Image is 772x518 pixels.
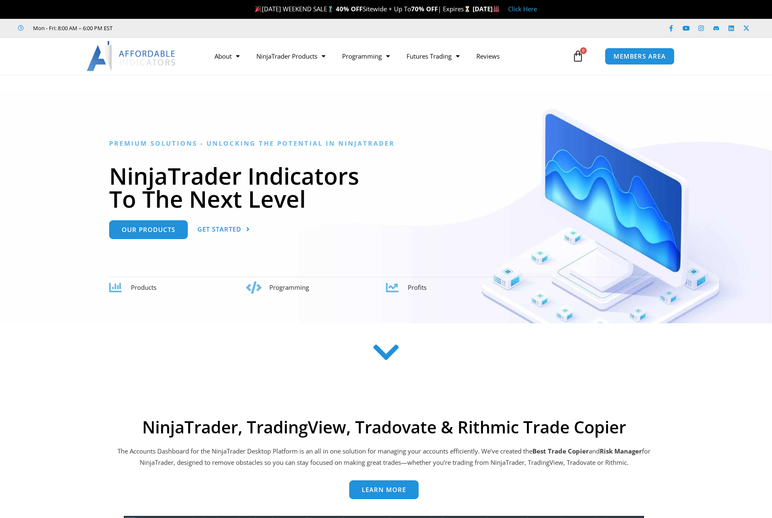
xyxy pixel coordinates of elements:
strong: Risk Manager [600,447,642,455]
p: The Accounts Dashboard for the NinjaTrader Desktop Platform is an all in one solution for managin... [116,446,652,469]
a: 0 [560,44,596,68]
span: Get Started [197,226,241,232]
img: 🎉 [255,6,261,12]
a: Learn more [349,480,419,499]
strong: [DATE] [473,5,500,13]
a: MEMBERS AREA [605,48,675,65]
a: NinjaTrader Products [248,46,334,66]
span: Our Products [122,227,175,233]
span: Profits [408,283,427,291]
h6: Premium Solutions - Unlocking the Potential in NinjaTrader [109,139,663,147]
span: [DATE] WEEKEND SALE Sitewide + Up To | Expires [253,5,473,13]
img: 🏌️‍♂️ [327,6,334,12]
nav: Menu [206,46,570,66]
span: Mon - Fri: 8:00 AM – 6:00 PM EST [31,23,112,33]
img: LogoAI | Affordable Indicators – NinjaTrader [87,41,176,71]
strong: 70% OFF [411,5,438,13]
a: Reviews [468,46,508,66]
h2: NinjaTrader, TradingView, Tradovate & Rithmic Trade Copier [116,417,652,437]
a: About [206,46,248,66]
span: Programming [269,283,309,291]
span: MEMBERS AREA [614,53,666,59]
img: 🏭 [493,6,499,12]
span: 0 [580,47,587,54]
strong: 40% OFF [336,5,363,13]
span: Learn more [362,487,406,493]
a: Click Here [508,5,537,13]
img: ⌛ [464,6,470,12]
a: Futures Trading [398,46,468,66]
iframe: Customer reviews powered by Trustpilot [124,24,250,32]
b: Best Trade Copier [532,447,589,455]
span: Products [131,283,156,291]
a: Our Products [109,220,188,239]
a: Get Started [197,220,250,239]
h1: NinjaTrader Indicators To The Next Level [109,164,663,210]
a: Programming [334,46,398,66]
